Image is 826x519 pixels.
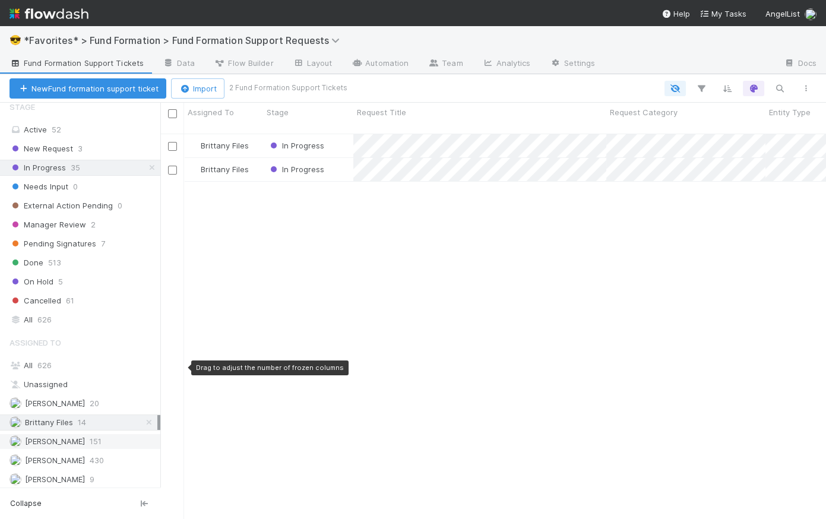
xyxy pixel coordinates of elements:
[90,472,94,487] span: 9
[268,140,324,151] div: In Progress
[10,435,21,447] img: avatar_b467e446-68e1-4310-82a7-76c532dc3f4b.png
[25,398,85,408] span: [PERSON_NAME]
[10,358,157,373] div: All
[10,160,66,175] span: In Progress
[10,312,157,327] div: All
[10,95,35,119] span: Stage
[91,217,96,232] span: 2
[58,274,63,289] span: 5
[90,434,102,449] span: 151
[37,312,52,327] span: 626
[10,473,21,485] img: avatar_23baed65-fdda-4207-a02a-711fbb660273.png
[10,498,42,509] span: Collapse
[25,455,85,465] span: [PERSON_NAME]
[10,198,113,213] span: External Action Pending
[229,83,347,93] small: 2 Fund Formation Support Tickets
[189,140,249,151] div: Brittany Files
[48,255,61,270] span: 513
[25,436,85,446] span: [PERSON_NAME]
[10,274,53,289] span: On Hold
[168,109,177,118] input: Toggle All Rows Selected
[90,453,104,468] span: 430
[10,416,21,428] img: avatar_15e23c35-4711-4c0d-85f4-3400723cad14.png
[189,164,199,174] img: avatar_15e23c35-4711-4c0d-85f4-3400723cad14.png
[25,417,73,427] span: Brittany Files
[540,55,605,74] a: Settings
[357,106,406,118] span: Request Title
[168,142,177,151] input: Toggle Row Selected
[10,122,157,137] div: Active
[201,141,249,150] span: Brittany Files
[10,331,61,355] span: Assigned To
[10,141,73,156] span: New Request
[662,8,690,20] div: Help
[10,454,21,466] img: avatar_892eb56c-5b5a-46db-bf0b-2a9023d0e8f8.png
[66,293,74,308] span: 61
[10,293,61,308] span: Cancelled
[473,55,540,74] a: Analytics
[153,55,204,74] a: Data
[52,125,61,134] span: 52
[268,164,324,174] span: In Progress
[268,163,324,175] div: In Progress
[71,160,80,175] span: 35
[201,164,249,174] span: Brittany Files
[78,141,83,156] span: 3
[10,78,166,99] button: NewFund formation support ticket
[10,397,21,409] img: avatar_1d14498f-6309-4f08-8780-588779e5ce37.png
[214,57,273,69] span: Flow Builder
[268,141,324,150] span: In Progress
[774,55,826,74] a: Docs
[90,396,99,411] span: 20
[118,198,122,213] span: 0
[204,55,283,74] a: Flow Builder
[10,57,144,69] span: Fund Formation Support Tickets
[610,106,678,118] span: Request Category
[73,179,78,194] span: 0
[418,55,472,74] a: Team
[25,474,85,484] span: [PERSON_NAME]
[805,8,816,20] img: avatar_b467e446-68e1-4310-82a7-76c532dc3f4b.png
[10,377,157,392] div: Unassigned
[171,78,224,99] button: Import
[267,106,289,118] span: Stage
[700,9,746,18] span: My Tasks
[189,163,249,175] div: Brittany Files
[189,141,199,150] img: avatar_15e23c35-4711-4c0d-85f4-3400723cad14.png
[10,255,43,270] span: Done
[10,236,96,251] span: Pending Signatures
[37,360,52,370] span: 626
[10,217,86,232] span: Manager Review
[168,166,177,175] input: Toggle Row Selected
[283,55,342,74] a: Layout
[10,179,68,194] span: Needs Input
[10,35,21,45] span: 😎
[341,55,418,74] a: Automation
[700,8,746,20] a: My Tasks
[24,34,346,46] span: *Favorites* > Fund Formation > Fund Formation Support Requests
[78,415,86,430] span: 14
[101,236,105,251] span: 7
[769,106,811,118] span: Entity Type
[765,9,800,18] span: AngelList
[10,4,88,24] img: logo-inverted-e16ddd16eac7371096b0.svg
[188,106,234,118] span: Assigned To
